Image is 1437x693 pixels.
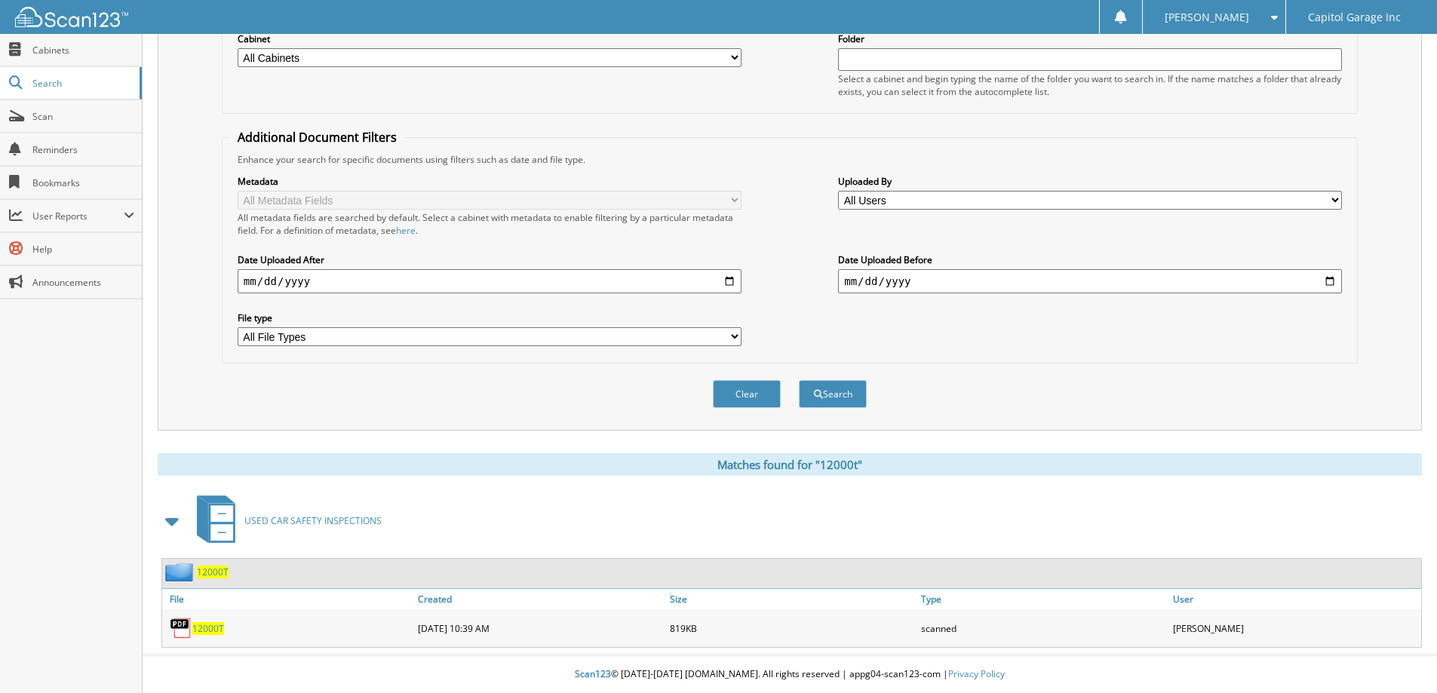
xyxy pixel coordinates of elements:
span: Scan [32,110,134,123]
label: Date Uploaded Before [838,253,1342,266]
div: [PERSON_NAME] [1169,613,1421,643]
div: Enhance your search for specific documents using filters such as date and file type. [230,153,1349,166]
img: scan123-logo-white.svg [15,7,128,27]
span: Help [32,243,134,256]
img: PDF.png [170,617,192,639]
div: 819KB [666,613,918,643]
label: Date Uploaded After [238,253,742,266]
span: USED CAR SAFETY INSPECTIONS [244,514,382,527]
label: Uploaded By [838,175,1342,188]
span: User Reports [32,210,124,222]
span: Announcements [32,276,134,289]
div: Select a cabinet and begin typing the name of the folder you want to search in. If the name match... [838,72,1342,98]
div: All metadata fields are searched by default. Select a cabinet with metadata to enable filtering b... [238,211,742,237]
span: Bookmarks [32,176,134,189]
img: folder2.png [165,563,197,581]
a: User [1169,589,1421,609]
legend: Additional Document Filters [230,129,404,146]
label: Cabinet [238,32,742,45]
input: start [238,269,742,293]
span: Cabinets [32,44,134,57]
label: File type [238,311,742,324]
span: Reminders [32,143,134,156]
a: Created [414,589,666,609]
span: Capitol Garage Inc [1308,13,1401,22]
iframe: Chat Widget [1362,621,1437,693]
span: Search [32,77,132,90]
input: end [838,269,1342,293]
a: 12000T [197,566,229,578]
a: Privacy Policy [948,667,1005,680]
a: here [396,224,416,237]
div: Matches found for "12000t" [158,453,1422,476]
label: Folder [838,32,1342,45]
a: File [162,589,414,609]
div: scanned [917,613,1169,643]
div: © [DATE]-[DATE] [DOMAIN_NAME]. All rights reserved | appg04-scan123-com | [143,656,1437,693]
span: Scan123 [575,667,611,680]
button: Clear [713,380,781,408]
span: [PERSON_NAME] [1165,13,1249,22]
a: Size [666,589,918,609]
button: Search [799,380,867,408]
a: Type [917,589,1169,609]
a: USED CAR SAFETY INSPECTIONS [188,491,382,550]
div: [DATE] 10:39 AM [414,613,666,643]
label: Metadata [238,175,742,188]
a: 12000T [192,622,224,635]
